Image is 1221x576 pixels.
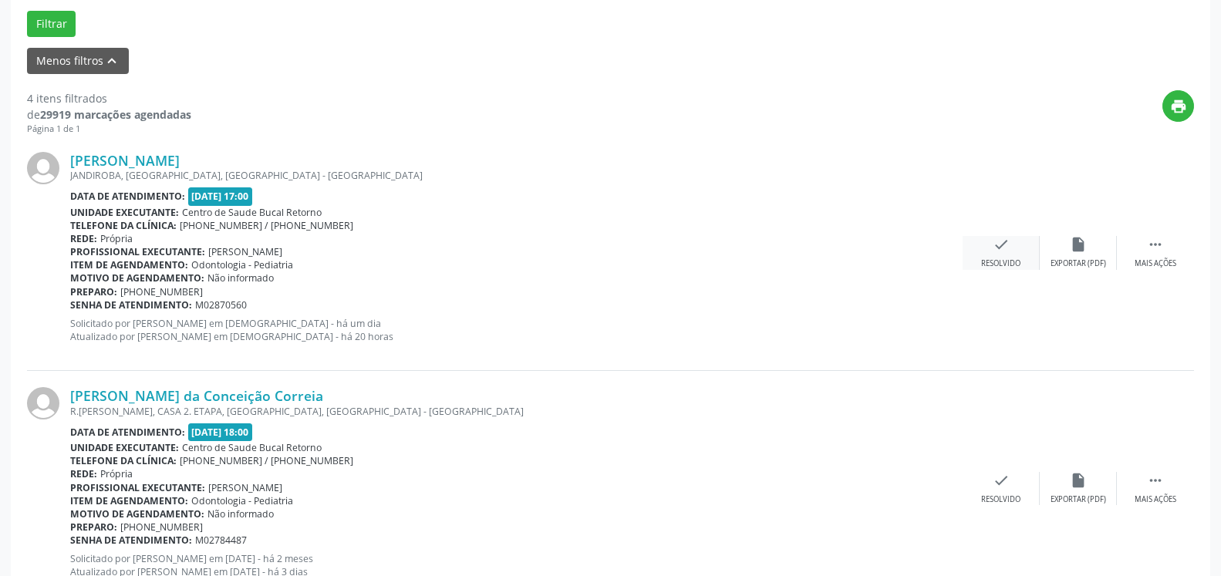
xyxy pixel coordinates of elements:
span: Própria [100,232,133,245]
b: Data de atendimento: [70,426,185,439]
i:  [1147,472,1164,489]
b: Preparo: [70,520,117,534]
i: keyboard_arrow_up [103,52,120,69]
div: Resolvido [981,258,1020,269]
b: Motivo de agendamento: [70,271,204,285]
span: [PHONE_NUMBER] / [PHONE_NUMBER] [180,219,353,232]
button: Filtrar [27,11,76,37]
div: JANDIROBA, [GEOGRAPHIC_DATA], [GEOGRAPHIC_DATA] - [GEOGRAPHIC_DATA] [70,169,963,182]
a: [PERSON_NAME] [70,152,180,169]
span: [DATE] 18:00 [188,423,253,441]
b: Rede: [70,232,97,245]
div: Mais ações [1135,258,1176,269]
a: [PERSON_NAME] da Conceição Correia [70,387,323,404]
span: M02870560 [195,298,247,312]
b: Preparo: [70,285,117,298]
strong: 29919 marcações agendadas [40,107,191,122]
b: Senha de atendimento: [70,298,192,312]
b: Motivo de agendamento: [70,507,204,520]
span: [DATE] 17:00 [188,187,253,205]
b: Unidade executante: [70,206,179,219]
span: [PERSON_NAME] [208,245,282,258]
i:  [1147,236,1164,253]
div: R.[PERSON_NAME], CASA 2. ETAPA, [GEOGRAPHIC_DATA], [GEOGRAPHIC_DATA] - [GEOGRAPHIC_DATA] [70,405,963,418]
i: print [1170,98,1187,115]
button: print [1162,90,1194,122]
i: insert_drive_file [1070,236,1087,253]
span: Própria [100,467,133,480]
b: Unidade executante: [70,441,179,454]
span: Odontologia - Pediatria [191,494,293,507]
span: M02784487 [195,534,247,547]
img: img [27,387,59,419]
span: Odontologia - Pediatria [191,258,293,271]
i: insert_drive_file [1070,472,1087,489]
b: Rede: [70,467,97,480]
p: Solicitado por [PERSON_NAME] em [DEMOGRAPHIC_DATA] - há um dia Atualizado por [PERSON_NAME] em [D... [70,317,963,343]
b: Data de atendimento: [70,190,185,203]
b: Item de agendamento: [70,494,188,507]
b: Item de agendamento: [70,258,188,271]
div: Mais ações [1135,494,1176,505]
span: Não informado [207,507,274,520]
b: Profissional executante: [70,245,205,258]
img: img [27,152,59,184]
span: [PHONE_NUMBER] [120,520,203,534]
b: Senha de atendimento: [70,534,192,547]
span: Não informado [207,271,274,285]
button: Menos filtroskeyboard_arrow_up [27,48,129,75]
div: 4 itens filtrados [27,90,191,106]
div: Resolvido [981,494,1020,505]
span: [PERSON_NAME] [208,481,282,494]
b: Telefone da clínica: [70,219,177,232]
span: Centro de Saude Bucal Retorno [182,441,322,454]
span: [PHONE_NUMBER] / [PHONE_NUMBER] [180,454,353,467]
i: check [993,472,1010,489]
span: Centro de Saude Bucal Retorno [182,206,322,219]
span: [PHONE_NUMBER] [120,285,203,298]
div: de [27,106,191,123]
div: Exportar (PDF) [1051,494,1106,505]
b: Profissional executante: [70,481,205,494]
div: Página 1 de 1 [27,123,191,136]
div: Exportar (PDF) [1051,258,1106,269]
b: Telefone da clínica: [70,454,177,467]
i: check [993,236,1010,253]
